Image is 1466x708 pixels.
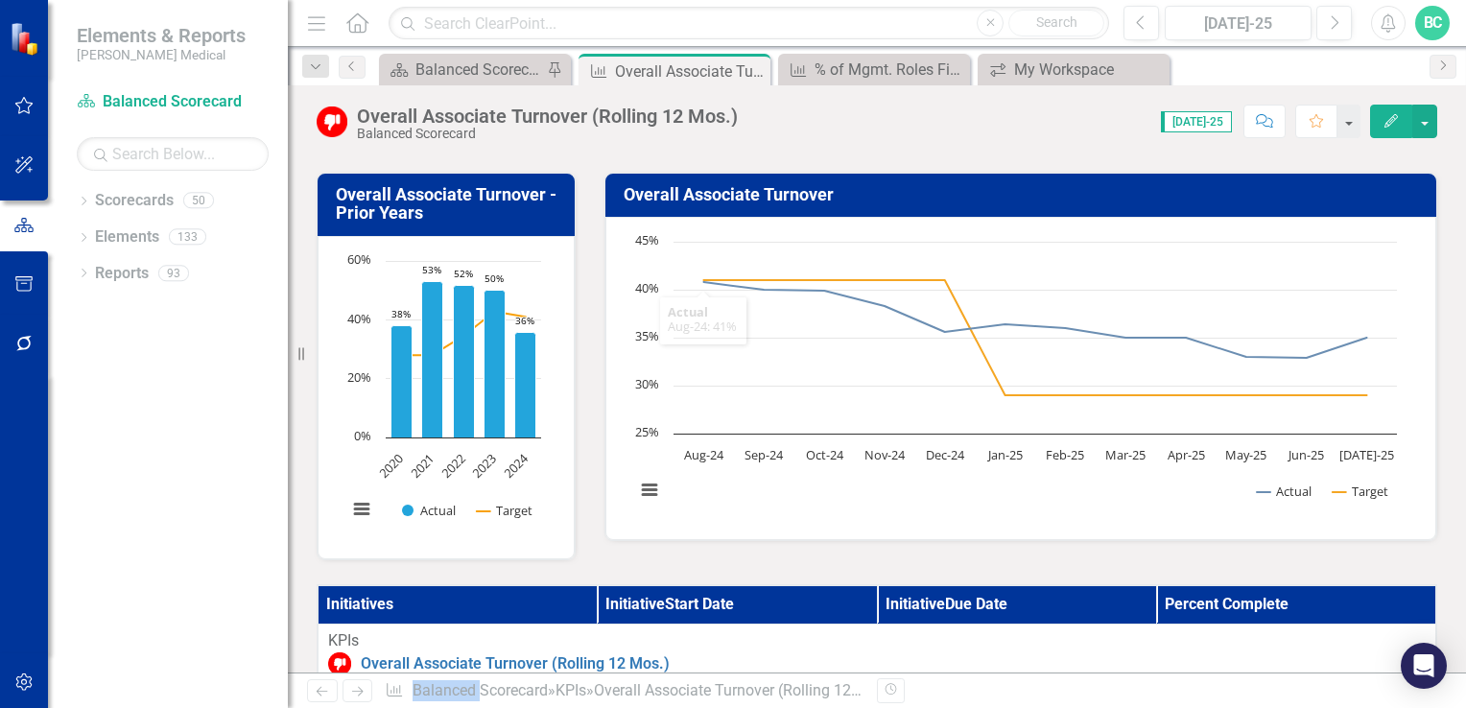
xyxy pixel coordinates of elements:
[925,446,964,463] text: Dec-24
[626,232,1407,520] svg: Interactive chart
[624,185,1426,204] h3: Overall Associate Turnover
[158,265,189,281] div: 93
[1046,446,1084,463] text: Feb-25
[635,327,659,344] text: 35%
[1287,446,1324,463] text: Jun-25
[95,226,159,248] a: Elements
[985,446,1022,463] text: Jan-25
[1036,14,1077,30] span: Search
[338,251,551,539] svg: Interactive chart
[169,229,206,246] div: 133
[402,502,456,519] button: Show Actual
[1401,643,1447,689] div: Open Intercom Messenger
[183,193,214,209] div: 50
[1008,10,1104,36] button: Search
[863,446,905,463] text: Nov-24
[783,58,965,82] a: % of Mgmt. Roles Filled with Internal Candidates (Rolling 12 Mos.)
[1415,6,1450,40] button: BC
[635,279,659,296] text: 40%
[317,106,347,137] img: Below Target
[1333,483,1388,500] button: Show Target
[422,282,443,438] path: 2021, 53. Actual.
[515,314,534,327] text: 36%
[1014,58,1165,82] div: My Workspace
[500,450,532,482] text: 2024
[375,450,407,482] text: 2020
[594,681,894,699] div: Overall Associate Turnover (Rolling 12 Mos.)
[391,282,536,438] g: Actual, series 1 of 2. Bar series with 5 bars.
[636,477,663,504] button: View chart menu, Chart
[454,286,475,438] path: 2022, 51.7. Actual.
[328,630,1426,652] div: KPIs
[1167,446,1204,463] text: Apr-25
[77,137,269,171] input: Search Below...
[384,58,542,82] a: Balanced Scorecard Welcome Page
[1225,446,1266,463] text: May-25
[683,446,723,463] text: Aug-24
[515,333,536,438] path: 2024, 35.6. Actual.
[391,307,411,320] text: 38%
[982,58,1165,82] a: My Workspace
[338,251,555,539] div: Chart. Highcharts interactive chart.
[437,450,469,482] text: 2022
[348,495,375,522] button: View chart menu, Chart
[347,250,371,268] text: 60%
[1165,6,1312,40] button: [DATE]-25
[413,681,548,699] a: Balanced Scorecard
[361,653,1426,675] a: Overall Associate Turnover (Rolling 12 Mos.)
[1339,446,1394,463] text: [DATE]-25
[77,47,246,62] small: [PERSON_NAME] Medical
[385,680,863,702] div: » »
[336,185,563,224] h3: Overall Associate Turnover - Prior Years
[328,652,351,675] img: Below Target
[389,7,1109,40] input: Search ClearPoint...
[1257,483,1312,500] button: Show Actual
[415,58,542,82] div: Balanced Scorecard Welcome Page
[815,58,965,82] div: % of Mgmt. Roles Filled with Internal Candidates (Rolling 12 Mos.)
[422,263,441,276] text: 53%
[745,446,784,463] text: Sep-24
[485,271,504,285] text: 50%
[477,502,532,519] button: Show Target
[77,91,269,113] a: Balanced Scorecard
[635,231,659,248] text: 45%
[626,232,1417,520] div: Chart. Highcharts interactive chart.
[407,450,438,482] text: 2021
[1105,446,1146,463] text: Mar-25
[556,681,586,699] a: KPIs
[357,106,738,127] div: Overall Associate Turnover (Rolling 12 Mos.)
[77,24,246,47] span: Elements & Reports
[635,423,659,440] text: 25%
[454,267,473,280] text: 52%
[615,59,766,83] div: Overall Associate Turnover (Rolling 12 Mos.)
[635,375,659,392] text: 30%
[347,310,371,327] text: 40%
[469,450,501,482] text: 2023
[357,127,738,141] div: Balanced Scorecard
[485,291,506,438] path: 2023, 49.9. Actual.
[805,446,843,463] text: Oct-24
[1171,12,1305,35] div: [DATE]-25
[1161,111,1232,132] span: [DATE]-25
[391,326,413,438] path: 2020, 38. Actual.
[95,190,174,212] a: Scorecards
[10,21,43,55] img: ClearPoint Strategy
[354,427,371,444] text: 0%
[95,263,149,285] a: Reports
[318,625,1436,682] td: Double-Click to Edit Right Click for Context Menu
[347,368,371,386] text: 20%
